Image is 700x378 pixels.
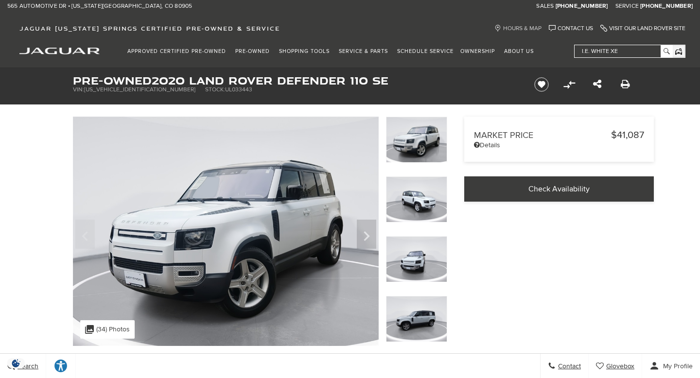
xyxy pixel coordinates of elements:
[531,77,552,92] button: Save vehicle
[5,358,27,368] section: Click to Open Cookie Consent Modal
[386,296,447,342] img: Used 2020 Fuji White Land Rover SE image 4
[73,117,379,346] img: Used 2020 Fuji White Land Rover SE image 1
[549,25,593,32] a: Contact Us
[225,86,252,93] span: UL033443
[15,25,285,32] a: Jaguar [US_STATE] Springs Certified Pre-Owned & Service
[19,46,100,54] a: jaguar
[84,86,195,93] span: [US_VEHICLE_IDENTIFICATION_NUMBER]
[19,48,100,54] img: Jaguar
[621,79,630,90] a: Print this Pre-Owned 2020 Land Rover Defender 110 SE
[528,184,590,194] span: Check Availability
[124,43,232,60] a: Approved Certified Pre-Owned
[556,362,581,370] span: Contact
[357,220,376,249] div: Next
[7,2,192,10] a: 565 Automotive Dr • [US_STATE][GEOGRAPHIC_DATA], CO 80905
[604,362,634,370] span: Glovebox
[589,354,642,378] a: Glovebox
[73,86,84,93] span: VIN:
[80,320,135,339] div: (34) Photos
[232,43,276,60] a: Pre-Owned
[5,358,27,368] img: Opt-Out Icon
[46,354,76,378] a: Explore your accessibility options
[474,130,611,140] span: Market Price
[386,236,447,282] img: Used 2020 Fuji White Land Rover SE image 3
[457,43,501,60] a: Ownership
[562,77,577,92] button: Compare Vehicle
[386,176,447,223] img: Used 2020 Fuji White Land Rover SE image 2
[335,43,394,60] a: Service & Parts
[386,117,447,163] img: Used 2020 Fuji White Land Rover SE image 1
[394,43,457,60] a: Schedule Service
[494,25,542,32] a: Hours & Map
[600,25,685,32] a: Visit Our Land Rover Site
[642,354,700,378] button: Open user profile menu
[593,79,601,90] a: Share this Pre-Owned 2020 Land Rover Defender 110 SE
[46,359,75,373] div: Explore your accessibility options
[73,75,518,86] h1: 2020 Land Rover Defender 110 SE
[640,2,693,10] a: [PHONE_NUMBER]
[575,45,672,57] input: i.e. White XE
[536,2,554,10] span: Sales
[615,2,639,10] span: Service
[73,73,152,88] strong: Pre-Owned
[611,129,644,141] span: $41,087
[124,43,540,60] nav: Main Navigation
[276,43,335,60] a: Shopping Tools
[474,141,644,149] a: Details
[464,176,654,202] a: Check Availability
[659,362,693,370] span: My Profile
[19,25,280,32] span: Jaguar [US_STATE] Springs Certified Pre-Owned & Service
[501,43,540,60] a: About Us
[474,129,644,141] a: Market Price $41,087
[205,86,225,93] span: Stock:
[556,2,608,10] a: [PHONE_NUMBER]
